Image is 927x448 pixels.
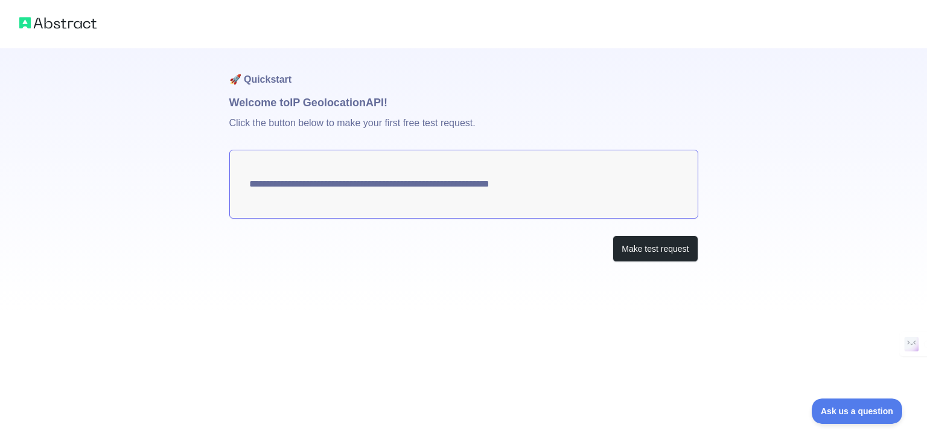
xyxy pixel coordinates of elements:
[613,235,698,263] button: Make test request
[229,94,698,111] h1: Welcome to IP Geolocation API!
[812,398,903,424] iframe: Toggle Customer Support
[229,111,698,150] p: Click the button below to make your first free test request.
[19,14,97,31] img: Abstract logo
[229,48,698,94] h1: 🚀 Quickstart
